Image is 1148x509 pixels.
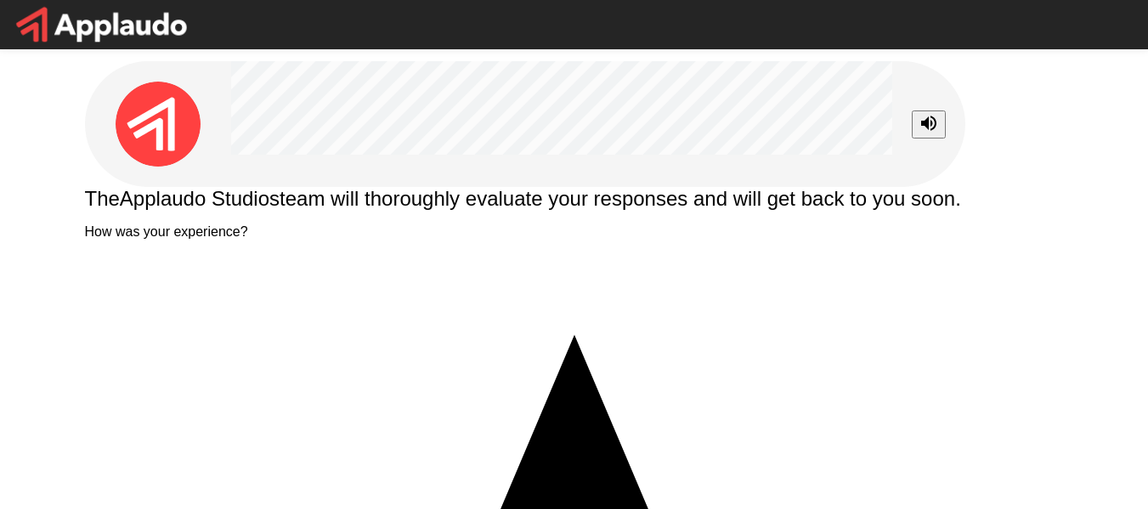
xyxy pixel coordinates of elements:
span: The [85,187,120,210]
span: team will thoroughly evaluate your responses and will get back to you soon. [280,187,961,210]
button: Stop reading questions aloud [912,110,946,139]
img: applaudo_avatar.png [116,82,201,167]
p: How was your experience? [85,224,1064,240]
span: Applaudo Studios [120,187,280,210]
